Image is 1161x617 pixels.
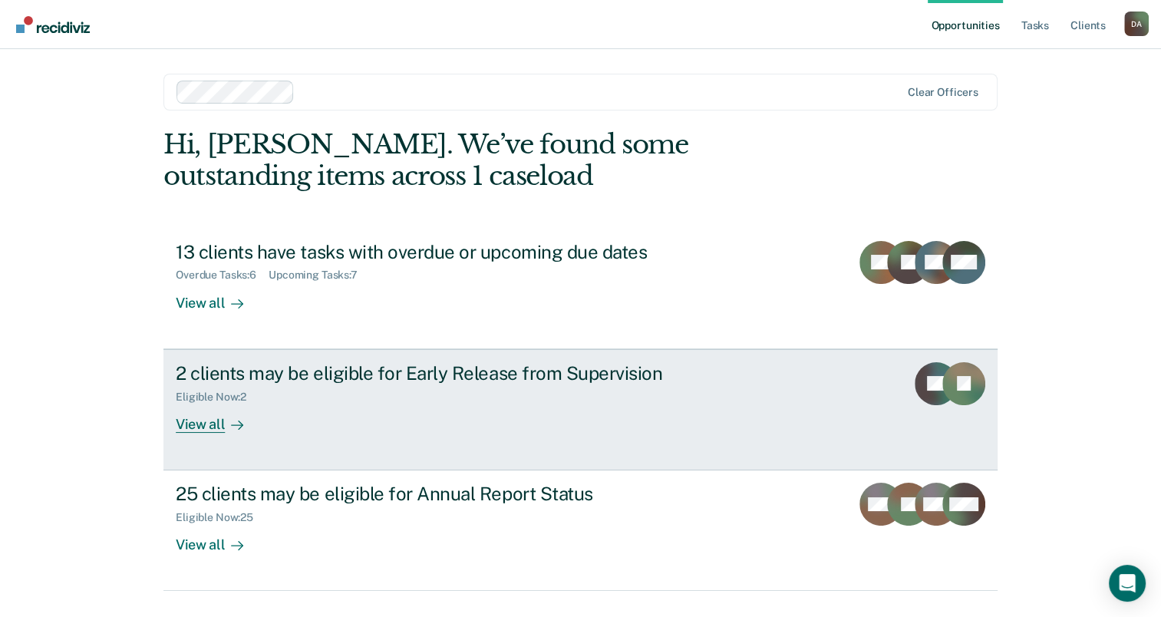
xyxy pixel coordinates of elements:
[163,229,998,349] a: 13 clients have tasks with overdue or upcoming due datesOverdue Tasks:6Upcoming Tasks:7View all
[176,269,269,282] div: Overdue Tasks : 6
[269,269,370,282] div: Upcoming Tasks : 7
[908,86,978,99] div: Clear officers
[176,362,714,384] div: 2 clients may be eligible for Early Release from Supervision
[16,16,90,33] img: Recidiviz
[163,129,830,192] div: Hi, [PERSON_NAME]. We’ve found some outstanding items across 1 caseload
[1109,565,1146,602] div: Open Intercom Messenger
[1124,12,1149,36] div: D A
[176,282,262,312] div: View all
[163,349,998,470] a: 2 clients may be eligible for Early Release from SupervisionEligible Now:2View all
[176,483,714,505] div: 25 clients may be eligible for Annual Report Status
[176,524,262,554] div: View all
[176,511,266,524] div: Eligible Now : 25
[1124,12,1149,36] button: Profile dropdown button
[176,391,259,404] div: Eligible Now : 2
[163,470,998,591] a: 25 clients may be eligible for Annual Report StatusEligible Now:25View all
[176,403,262,433] div: View all
[176,241,714,263] div: 13 clients have tasks with overdue or upcoming due dates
